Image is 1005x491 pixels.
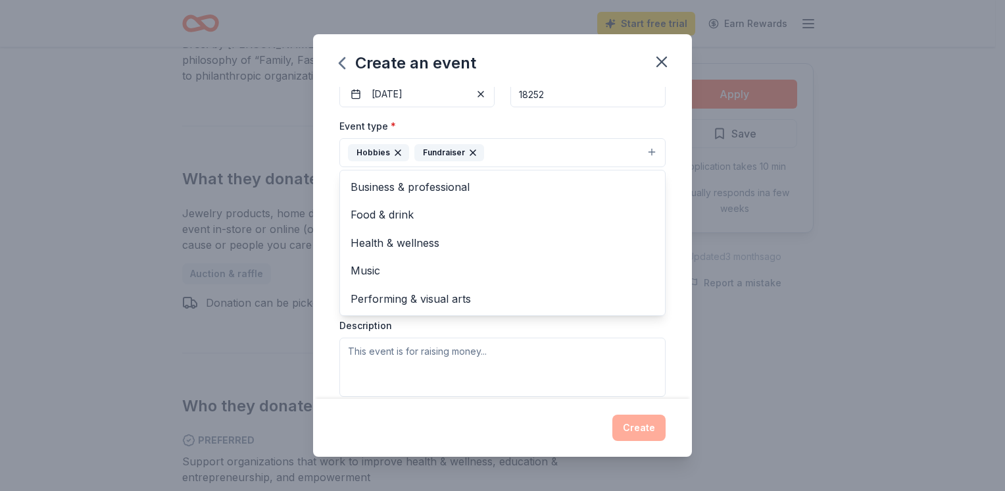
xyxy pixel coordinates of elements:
span: Business & professional [351,178,654,195]
div: HobbiesFundraiser [339,170,666,316]
span: Music [351,262,654,279]
span: Health & wellness [351,234,654,251]
span: Food & drink [351,206,654,223]
div: Hobbies [348,144,409,161]
div: Fundraiser [414,144,484,161]
button: HobbiesFundraiser [339,138,666,167]
span: Performing & visual arts [351,290,654,307]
